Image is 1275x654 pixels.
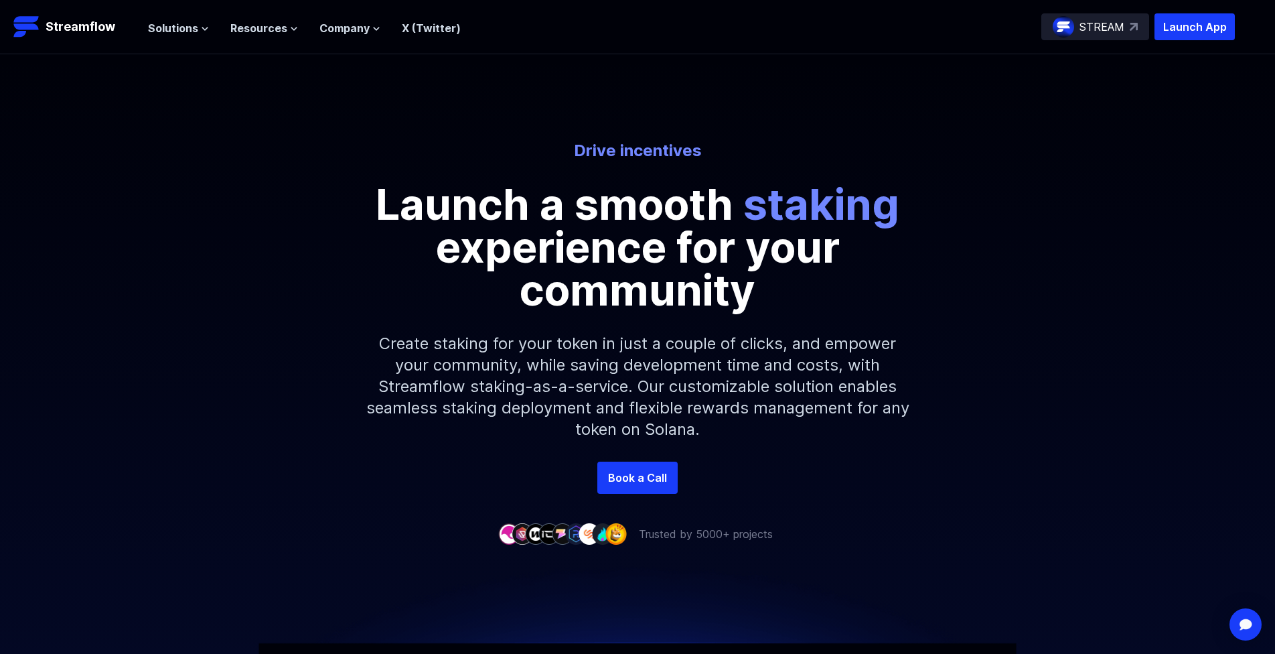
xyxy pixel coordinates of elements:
img: company-2 [512,523,533,544]
p: STREAM [1079,19,1124,35]
span: Solutions [148,20,198,36]
button: Resources [230,20,298,36]
img: streamflow-logo-circle.png [1053,16,1074,38]
button: Launch App [1154,13,1235,40]
a: STREAM [1041,13,1149,40]
img: company-3 [525,523,546,544]
a: Book a Call [597,462,678,494]
p: Launch a smooth experience for your community [336,183,939,312]
p: Trusted by 5000+ projects [639,526,773,542]
img: Streamflow Logo [13,13,40,40]
img: company-6 [565,523,587,544]
p: Streamflow [46,17,115,36]
span: Company [319,20,370,36]
img: company-7 [579,523,600,544]
p: Create staking for your token in just a couple of clicks, and empower your community, while savin... [350,312,925,462]
button: Company [319,20,380,36]
a: Streamflow [13,13,135,40]
p: Drive incentives [267,140,1008,161]
img: company-8 [592,523,613,544]
a: X (Twitter) [402,21,461,35]
span: Resources [230,20,287,36]
img: company-4 [538,523,560,544]
div: Open Intercom Messenger [1229,608,1262,641]
img: top-right-arrow.svg [1130,23,1138,31]
img: company-1 [498,523,520,544]
img: company-9 [605,523,627,544]
img: company-5 [552,523,573,544]
button: Solutions [148,20,209,36]
span: staking [743,178,899,230]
